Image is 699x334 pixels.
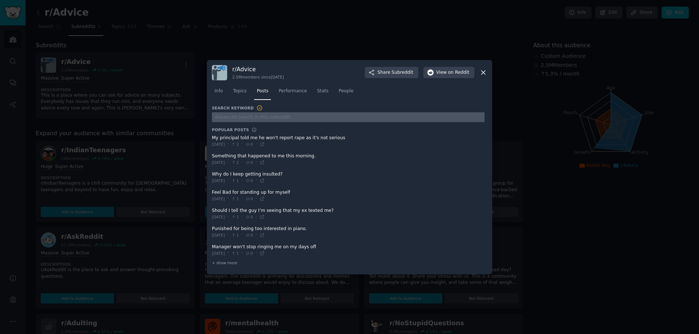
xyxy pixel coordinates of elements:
span: [DATE] [212,178,225,183]
input: Advanced search in this subreddit [212,112,485,122]
span: 1 [231,178,239,183]
span: · [228,250,229,257]
span: Performance [279,88,307,94]
span: 1 [231,196,239,201]
span: · [241,214,243,220]
a: People [336,85,356,100]
span: 1 [231,251,239,256]
a: Performance [276,85,309,100]
span: 0 [245,178,253,183]
span: · [241,196,243,202]
span: 0 [245,142,253,147]
span: · [228,214,229,220]
span: · [256,214,257,220]
span: [DATE] [212,196,225,201]
span: · [228,159,229,166]
span: · [228,177,229,184]
span: · [228,232,229,238]
img: Advice [212,65,227,80]
span: · [241,141,243,148]
div: 2.5M members since [DATE] [232,75,284,80]
span: [DATE] [212,233,225,238]
span: 0 [245,196,253,201]
span: [DATE] [212,251,225,256]
span: [DATE] [212,160,225,165]
span: Topics [233,88,246,94]
span: 0 [245,214,253,220]
a: Info [212,85,225,100]
a: Topics [230,85,249,100]
span: 0 [245,160,253,165]
a: Stats [315,85,331,100]
span: 1 [231,214,239,220]
span: 0 [245,251,253,256]
h3: r/ Advice [232,65,284,73]
span: People [339,88,354,94]
h3: Search Keyword [212,105,263,111]
span: 2 [231,160,239,165]
span: · [256,232,257,238]
button: ShareSubreddit [365,67,418,79]
button: Viewon Reddit [423,67,474,79]
span: · [256,159,257,166]
span: Stats [317,88,328,94]
span: Subreddit [392,69,413,76]
span: Posts [257,88,268,94]
span: · [256,177,257,184]
span: Share [378,69,413,76]
span: 0 [245,233,253,238]
span: 2 [231,142,239,147]
span: + show more [212,260,237,265]
span: View [436,69,469,76]
span: · [241,232,243,238]
h3: Popular Posts [212,127,249,132]
span: · [228,141,229,148]
span: · [256,141,257,148]
a: Posts [254,85,271,100]
span: [DATE] [212,142,225,147]
span: on Reddit [448,69,469,76]
span: · [241,250,243,257]
span: Info [214,88,223,94]
span: · [228,196,229,202]
span: · [256,196,257,202]
span: [DATE] [212,214,225,220]
span: 1 [231,233,239,238]
span: · [241,159,243,166]
span: · [241,177,243,184]
span: · [256,250,257,257]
